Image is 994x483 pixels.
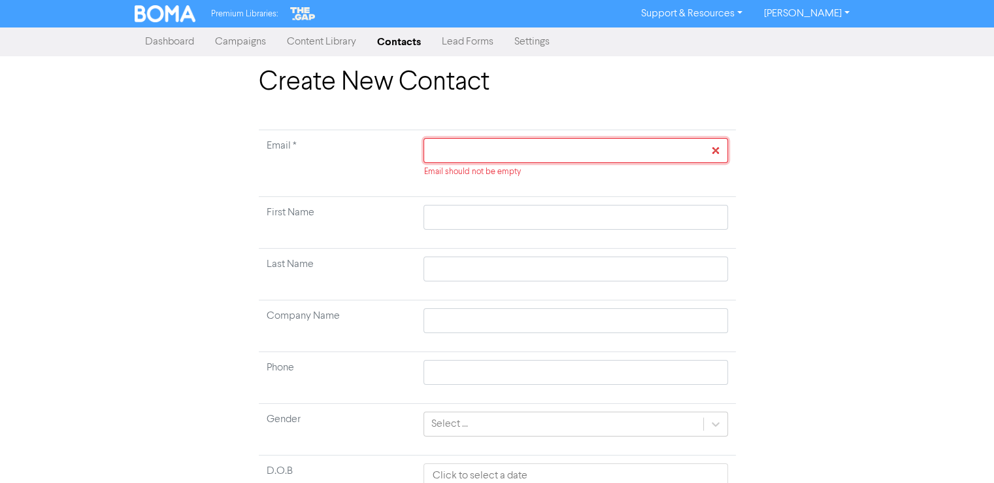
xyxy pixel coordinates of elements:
[367,29,431,55] a: Contacts
[288,5,317,22] img: The Gap
[276,29,367,55] a: Content Library
[135,29,205,55] a: Dashboard
[259,67,736,98] h1: Create New Contact
[423,166,727,178] div: Email should not be empty
[753,3,859,24] a: [PERSON_NAME]
[259,404,416,456] td: Gender
[259,249,416,300] td: Last Name
[259,300,416,352] td: Company Name
[135,5,196,22] img: BOMA Logo
[431,416,467,432] div: Select ...
[631,3,753,24] a: Support & Resources
[431,29,504,55] a: Lead Forms
[211,10,278,18] span: Premium Libraries:
[831,342,994,483] iframe: Chat Widget
[259,197,416,249] td: First Name
[259,130,416,197] td: Required
[205,29,276,55] a: Campaigns
[504,29,560,55] a: Settings
[259,352,416,404] td: Phone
